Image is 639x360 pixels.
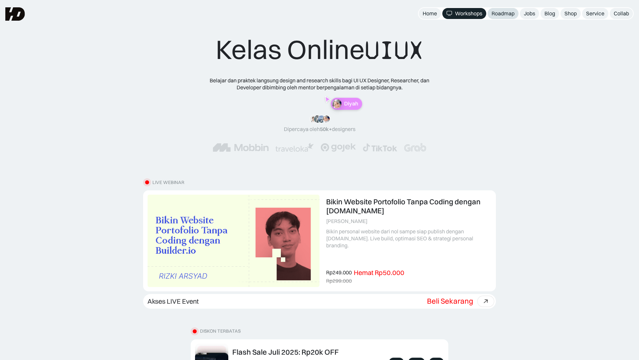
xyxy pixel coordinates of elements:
div: Dipercaya oleh designers [284,126,355,133]
div: Home [423,10,437,17]
div: Roadmap [492,10,515,17]
div: Shop [564,10,577,17]
span: UIUX [365,34,423,66]
div: Jobs [524,10,535,17]
div: Rp249.000 [326,269,352,276]
div: Belajar dan praktek langsung design and research skills bagi UI UX Designer, Researcher, dan Deve... [200,77,439,91]
a: Akses LIVE EventBeli Sekarang [143,294,496,309]
a: Blog [540,8,559,19]
div: Beli Sekarang [427,297,473,305]
a: Service [582,8,608,19]
div: LIVE WEBINAR [152,180,184,185]
div: Kelas Online [216,33,423,66]
a: Jobs [520,8,539,19]
div: Flash Sale Juli 2025: Rp20k OFF [232,348,339,356]
div: Blog [544,10,555,17]
a: Collab [610,8,633,19]
div: Workshops [455,10,482,17]
div: Rp299.000 [326,277,352,284]
a: Roadmap [488,8,519,19]
div: Collab [614,10,629,17]
a: Home [419,8,441,19]
a: Shop [560,8,581,19]
p: Diyah [344,101,358,107]
div: Service [586,10,604,17]
span: 50k+ [320,126,332,132]
div: Akses LIVE Event [147,297,199,305]
div: Hemat Rp50.000 [354,269,404,277]
div: diskon terbatas [200,328,241,334]
a: Workshops [442,8,486,19]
